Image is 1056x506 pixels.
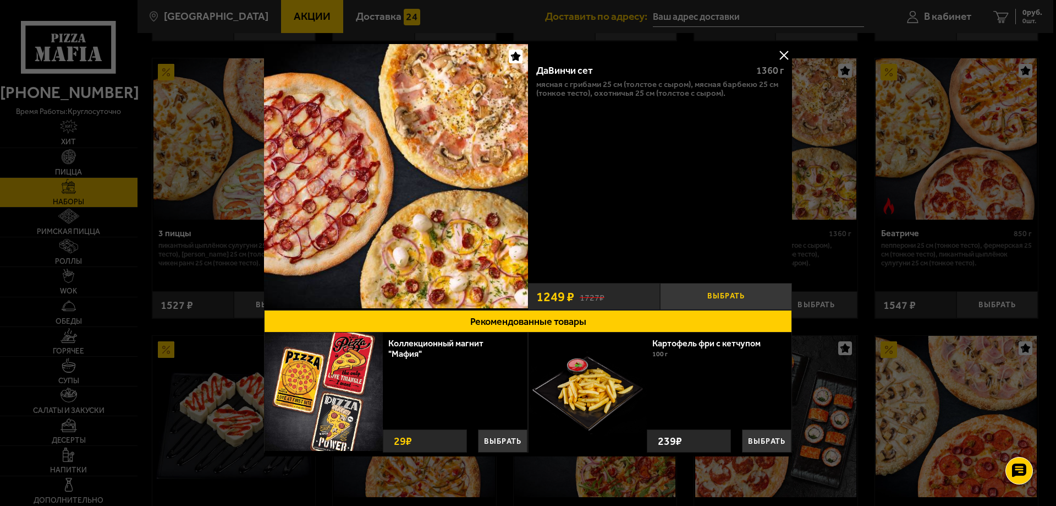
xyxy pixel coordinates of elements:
[264,44,528,310] a: ДаВинчи сет
[660,283,792,310] button: Выбрать
[264,310,792,333] button: Рекомендованные товары
[756,64,784,77] span: 1360 г
[652,338,772,349] a: Картофель фри с кетчупом
[536,290,574,303] span: 1249 ₽
[652,350,668,358] span: 100 г
[536,65,747,77] div: ДаВинчи сет
[655,430,685,452] strong: 239 ₽
[388,338,483,359] a: Коллекционный магнит "Мафия"
[536,80,784,97] p: Мясная с грибами 25 см (толстое с сыром), Мясная Барбекю 25 см (тонкое тесто), Охотничья 25 см (т...
[580,291,604,302] s: 1727 ₽
[264,44,528,308] img: ДаВинчи сет
[391,430,415,452] strong: 29 ₽
[742,429,791,453] button: Выбрать
[478,429,527,453] button: Выбрать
